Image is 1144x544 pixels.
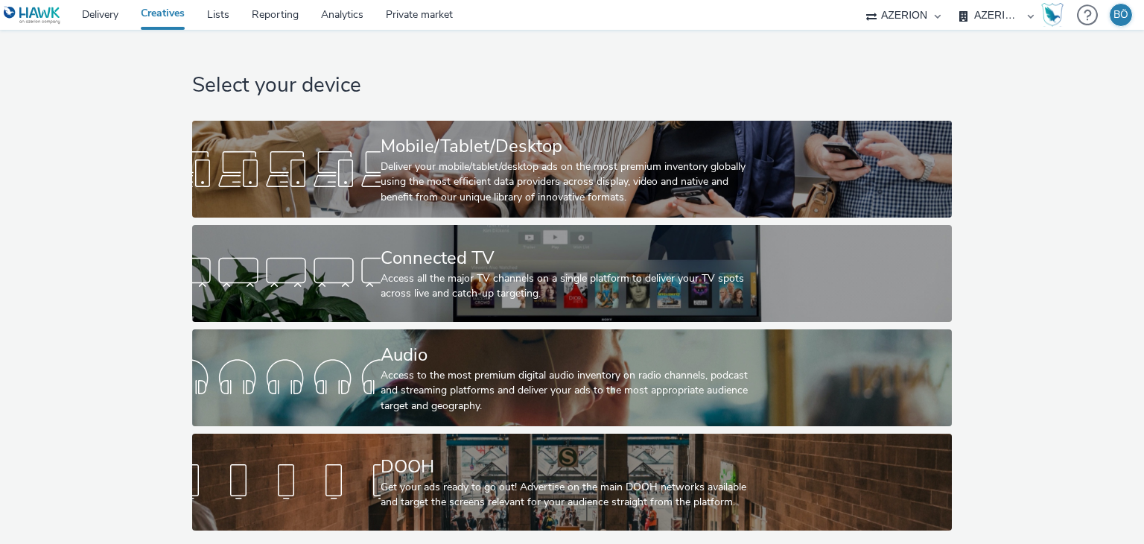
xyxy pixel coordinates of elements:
a: Connected TVAccess all the major TV channels on a single platform to deliver your TV spots across... [192,225,951,322]
a: Hawk Academy [1041,3,1070,27]
div: Connected TV [381,245,757,271]
div: Mobile/Tablet/Desktop [381,133,757,159]
img: Hawk Academy [1041,3,1064,27]
div: Audio [381,342,757,368]
h1: Select your device [192,72,951,100]
img: undefined Logo [4,6,61,25]
div: DOOH [381,454,757,480]
div: Get your ads ready to go out! Advertise on the main DOOH networks available and target the screen... [381,480,757,510]
div: Deliver your mobile/tablet/desktop ads on the most premium inventory globally using the most effi... [381,159,757,205]
div: BÖ [1113,4,1128,26]
a: AudioAccess to the most premium digital audio inventory on radio channels, podcast and streaming ... [192,329,951,426]
a: DOOHGet your ads ready to go out! Advertise on the main DOOH networks available and target the sc... [192,434,951,531]
div: Access to the most premium digital audio inventory on radio channels, podcast and streaming platf... [381,368,757,414]
a: Mobile/Tablet/DesktopDeliver your mobile/tablet/desktop ads on the most premium inventory globall... [192,121,951,218]
div: Access all the major TV channels on a single platform to deliver your TV spots across live and ca... [381,271,757,302]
